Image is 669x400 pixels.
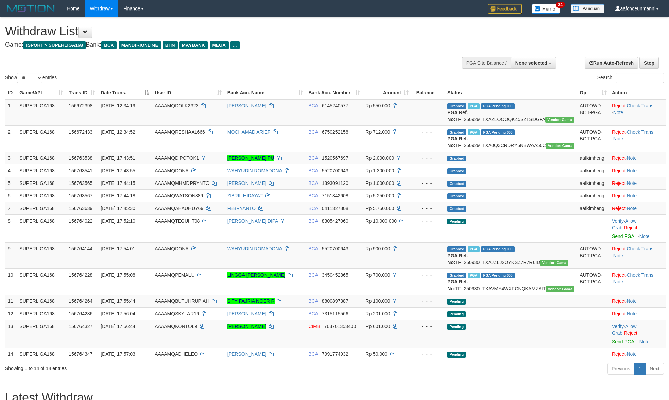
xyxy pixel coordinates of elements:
th: User ID: activate to sort column ascending [152,87,224,99]
a: [PERSON_NAME] [227,311,266,316]
span: Rp 601.000 [365,324,390,329]
a: Check Trans [627,246,653,251]
th: Bank Acc. Number: activate to sort column ascending [306,87,363,99]
td: · [609,307,666,320]
h1: Withdraw List [5,24,439,38]
a: Check Trans [627,129,653,135]
span: Rp 201.000 [365,311,390,316]
span: Grabbed [447,156,466,161]
span: Copy 8800897387 to clipboard [322,298,348,304]
span: [DATE] 12:34:52 [101,129,135,135]
span: Copy 3450452865 to clipboard [322,272,348,278]
div: - - - [414,155,442,161]
span: AAAAMQSKYLAR16 [155,311,199,316]
td: SUPERLIGA168 [17,307,66,320]
td: · [609,152,666,164]
span: Copy 5520700643 to clipboard [322,168,348,173]
div: - - - [414,102,442,109]
a: Stop [639,57,659,69]
span: Rp 5.250.000 [365,193,394,198]
span: Rp 550.000 [365,103,390,108]
td: TF_250930_TXAJZLJ2OYKSZ7R7R6ID [445,242,577,268]
span: · [612,218,636,230]
a: Note [627,351,637,357]
span: BCA [308,246,318,251]
span: BCA [308,180,318,186]
span: 156764347 [69,351,92,357]
td: · [609,348,666,360]
div: - - - [414,205,442,212]
a: Reject [624,330,637,336]
span: Copy 1393091120 to clipboard [322,180,348,186]
span: Copy 763701353400 to clipboard [324,324,356,329]
span: MEGA [210,41,229,49]
a: Verify [612,218,624,224]
span: Grabbed [447,246,466,252]
td: · · [609,242,666,268]
td: 3 [5,152,17,164]
span: [DATE] 17:43:55 [101,168,135,173]
td: aafkimheng [577,164,609,177]
a: [PERSON_NAME] [227,180,266,186]
span: Grabbed [447,206,466,212]
span: [DATE] 17:55:08 [101,272,135,278]
td: SUPERLIGA168 [17,320,66,348]
span: BCA [308,351,318,357]
td: TF_250929_TXA0Q3CRDRY5NBWAA50C [445,125,577,152]
a: Send PGA [612,233,634,239]
a: Note [613,110,623,115]
span: Marked by aafsoycanthlai [468,273,480,278]
span: [DATE] 17:44:18 [101,193,135,198]
span: Grabbed [447,103,466,109]
th: Balance [411,87,445,99]
a: WAHYUDIN ROMADONA [227,246,282,251]
span: BCA [308,155,318,161]
span: Copy 7991774932 to clipboard [322,351,348,357]
a: Reject [612,180,626,186]
div: - - - [414,180,442,187]
span: Grabbed [447,129,466,135]
span: 156672433 [69,129,92,135]
span: AAAAMQDIPOTOK1 [155,155,199,161]
td: · · [609,268,666,295]
a: Verify [612,324,624,329]
span: AAAAMQTEGUHT08 [155,218,200,224]
td: 5 [5,177,17,189]
td: aafkimheng [577,152,609,164]
td: · · [609,99,666,126]
td: 12 [5,307,17,320]
a: Note [627,168,637,173]
a: Reject [612,298,626,304]
div: Showing 1 to 14 of 14 entries [5,362,274,372]
span: Marked by aafsoycanthlai [468,103,480,109]
span: 156763565 [69,180,92,186]
span: Rp 2.000.000 [365,155,394,161]
a: Check Trans [627,103,653,108]
span: Grabbed [447,193,466,199]
span: 156763541 [69,168,92,173]
span: Pending [447,299,466,305]
span: Grabbed [447,273,466,278]
div: - - - [414,192,442,199]
span: [DATE] 17:55:44 [101,298,135,304]
span: 34 [556,2,565,8]
span: 156764327 [69,324,92,329]
td: SUPERLIGA168 [17,214,66,242]
span: BCA [308,218,318,224]
span: [DATE] 17:54:01 [101,246,135,251]
span: Vendor URL: https://trx31.1velocity.biz [545,117,574,123]
a: Reject [612,246,626,251]
span: CIMB [308,324,320,329]
span: Copy 6750252158 to clipboard [322,129,348,135]
span: PGA Pending [481,273,515,278]
span: AAAAMQDOIIK2323 [155,103,198,108]
a: Note [613,136,623,141]
td: · [609,189,666,202]
span: BCA [308,206,318,211]
a: Check Trans [627,272,653,278]
span: 156763639 [69,206,92,211]
b: PGA Ref. No: [447,279,468,291]
th: ID [5,87,17,99]
td: 1 [5,99,17,126]
a: MOCHAMAD ARIEF [227,129,271,135]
